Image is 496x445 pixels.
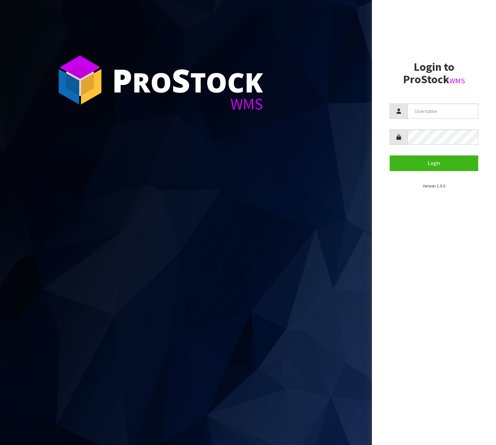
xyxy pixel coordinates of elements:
[390,155,478,171] button: Login
[449,76,465,85] small: WMS
[407,104,478,119] input: Username
[112,64,263,96] div: ro tock
[390,61,478,86] h2: Login to ProStock
[172,58,190,102] span: S
[423,183,445,189] small: Version 1.0.0
[112,96,263,112] div: WMS
[53,53,107,107] img: ProStock Cube
[112,58,132,102] span: P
